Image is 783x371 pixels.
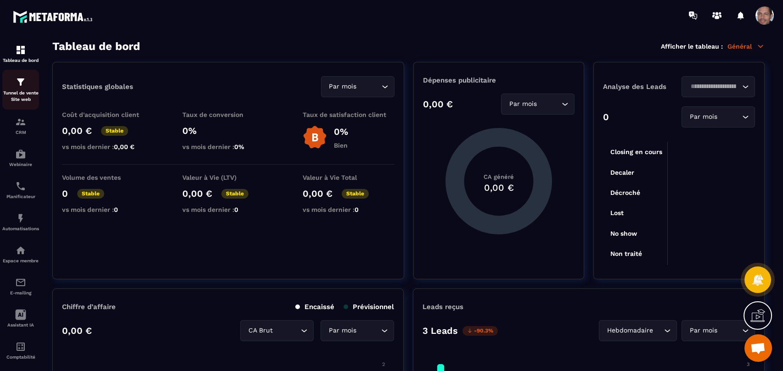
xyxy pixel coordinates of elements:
p: CRM [2,130,39,135]
a: automationsautomationsWebinaire [2,142,39,174]
img: email [15,277,26,288]
a: schedulerschedulerPlanificateur [2,174,39,206]
a: automationsautomationsAutomatisations [2,206,39,238]
p: Bien [334,142,348,149]
span: 0 [234,206,238,213]
p: Chiffre d’affaire [62,303,116,311]
p: Comptabilité [2,354,39,360]
span: Hebdomadaire [605,326,655,336]
input: Search for option [539,99,559,109]
p: E-mailing [2,290,39,295]
p: -90.3% [462,326,498,336]
span: 0% [234,143,244,150]
a: automationsautomationsEspace membre [2,238,39,270]
img: automations [15,245,26,256]
img: accountant [15,341,26,352]
div: Search for option [682,76,755,97]
p: Stable [342,189,369,199]
input: Search for option [719,112,740,122]
p: 0,00 € [423,99,453,110]
input: Search for option [719,326,740,336]
p: Leads reçus [422,303,463,311]
tspan: No show [610,230,637,237]
img: scheduler [15,181,26,192]
img: automations [15,213,26,224]
span: 0 [355,206,359,213]
p: Planificateur [2,194,39,199]
p: vs mois dernier : [62,143,154,150]
span: CA Brut [246,326,275,336]
tspan: Lost [610,209,624,216]
p: Webinaire [2,162,39,167]
p: 0 [62,188,68,199]
p: 0 [603,111,609,122]
tspan: Closing en cours [610,148,662,156]
span: 0 [114,206,118,213]
div: Search for option [682,320,755,341]
p: vs mois dernier : [62,206,154,213]
p: Prévisionnel [344,303,394,311]
p: Stable [221,189,248,199]
p: vs mois dernier : [303,206,394,213]
img: formation [15,44,26,55]
input: Search for option [358,326,379,336]
p: Stable [101,126,128,136]
a: formationformationCRM [2,110,39,142]
span: Par mois [687,112,719,122]
p: 0,00 € [182,188,212,199]
p: Statistiques globales [62,83,133,91]
div: Search for option [501,94,575,115]
img: formation [15,116,26,127]
span: Par mois [327,326,358,336]
a: accountantaccountantComptabilité [2,334,39,366]
div: Search for option [599,320,677,341]
tspan: 3 [747,361,749,367]
div: Search for option [321,76,394,97]
p: Coût d'acquisition client [62,111,154,118]
p: vs mois dernier : [182,206,274,213]
p: Afficher le tableau : [661,43,723,50]
span: Par mois [327,82,359,92]
span: Par mois [687,326,719,336]
p: 0% [182,125,274,136]
img: b-badge-o.b3b20ee6.svg [303,125,327,150]
p: 0,00 € [62,325,92,336]
p: 0% [334,126,348,137]
p: Encaissé [295,303,334,311]
p: 3 Leads [422,325,458,336]
p: 0,00 € [303,188,332,199]
p: Espace membre [2,258,39,263]
p: Tableau de bord [2,58,39,63]
p: Taux de conversion [182,111,274,118]
input: Search for option [275,326,299,336]
a: formationformationTableau de bord [2,38,39,70]
a: Assistant IA [2,302,39,334]
input: Search for option [687,82,740,92]
p: Taux de satisfaction client [303,111,394,118]
p: Assistant IA [2,322,39,327]
span: Par mois [507,99,539,109]
p: Tunnel de vente Site web [2,90,39,103]
div: Search for option [321,320,394,341]
tspan: Décroché [610,189,640,196]
input: Search for option [655,326,662,336]
p: Analyse des Leads [603,83,679,91]
p: Dépenses publicitaire [423,76,575,84]
img: formation [15,77,26,88]
tspan: 2 [382,361,384,367]
h3: Tableau de bord [52,40,140,53]
p: Stable [77,189,104,199]
p: Valeur à Vie (LTV) [182,174,274,181]
img: automations [15,149,26,160]
span: 0,00 € [114,143,135,150]
div: Ouvrir le chat [744,334,772,362]
div: Search for option [240,320,314,341]
p: Volume des ventes [62,174,154,181]
tspan: Decaler [610,169,634,176]
p: Automatisations [2,226,39,231]
p: Valeur à Vie Total [303,174,394,181]
a: emailemailE-mailing [2,270,39,302]
div: Search for option [682,106,755,127]
p: Général [727,42,765,50]
input: Search for option [359,82,379,92]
